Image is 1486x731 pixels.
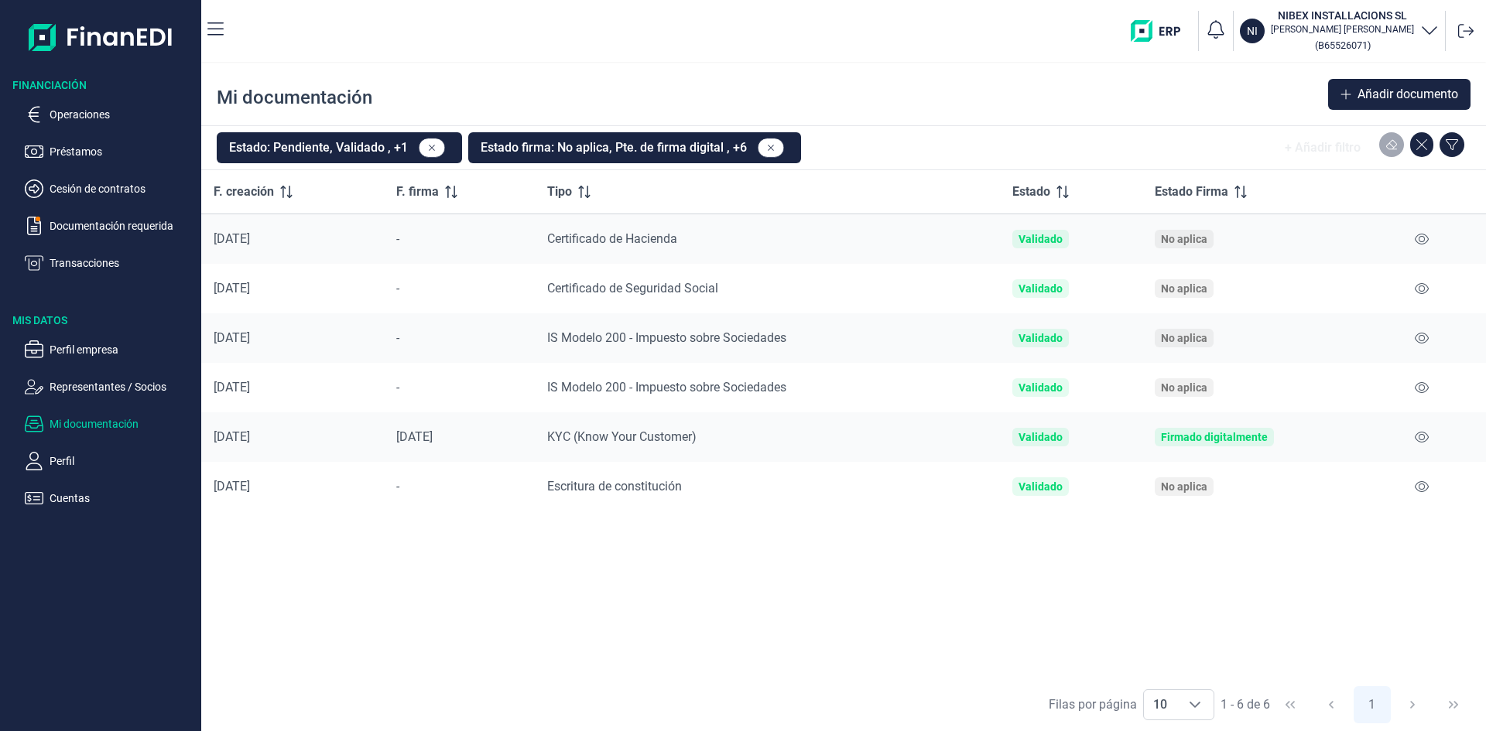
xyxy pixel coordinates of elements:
div: [DATE] [214,479,371,494]
button: Representantes / Socios [25,377,195,396]
button: Estado firma: No aplica, Pte. de firma digital , +6 [468,132,801,163]
div: [DATE] [214,380,371,395]
button: Mi documentación [25,415,195,433]
button: Estado: Pendiente, Validado , +1 [217,132,462,163]
h3: NIBEX INSTALLACIONS SL [1271,8,1414,23]
img: Logo de aplicación [29,12,173,62]
span: 1 - 6 de 6 [1221,699,1270,711]
div: - [396,479,522,494]
button: Documentación requerida [25,217,195,235]
div: Validado [1019,480,1063,493]
button: Page 1 [1354,686,1391,723]
div: - [396,231,522,247]
p: Representantes / Socios [50,377,195,396]
div: No aplica [1161,480,1207,493]
div: Validado [1019,233,1063,245]
p: [PERSON_NAME] [PERSON_NAME] [1271,23,1414,36]
button: NINIBEX INSTALLACIONS SL[PERSON_NAME] [PERSON_NAME](B65526071) [1240,8,1439,54]
div: No aplica [1161,381,1207,394]
span: Estado [1012,183,1050,201]
button: Perfil [25,452,195,470]
p: Documentación requerida [50,217,195,235]
div: [DATE] [214,231,371,247]
span: IS Modelo 200 - Impuesto sobre Sociedades [547,380,786,395]
button: Cesión de contratos [25,179,195,198]
div: Validado [1019,381,1063,394]
button: Next Page [1394,686,1431,723]
img: erp [1131,20,1192,42]
div: Choose [1176,690,1214,719]
button: Last Page [1435,686,1472,723]
span: KYC (Know Your Customer) [547,429,697,444]
button: Perfil empresa [25,340,195,359]
small: Copiar cif [1315,39,1371,51]
p: Mi documentación [50,415,195,433]
button: First Page [1272,686,1309,723]
p: Operaciones [50,105,195,124]
span: Escritura de constitución [547,479,682,494]
div: No aplica [1161,282,1207,295]
p: Cuentas [50,489,195,507]
span: Estado Firma [1155,183,1228,201]
button: Préstamos [25,142,195,161]
span: F. firma [396,183,439,201]
p: Perfil empresa [50,340,195,359]
div: Filas por página [1049,695,1137,714]
div: - [396,281,522,296]
p: NI [1247,23,1258,39]
span: Tipo [547,183,572,201]
p: Perfil [50,452,195,470]
span: IS Modelo 200 - Impuesto sobre Sociedades [547,330,786,345]
p: Préstamos [50,142,195,161]
div: No aplica [1161,332,1207,344]
button: Transacciones [25,254,195,272]
div: Mi documentación [217,85,372,110]
div: Validado [1019,332,1063,344]
div: No aplica [1161,233,1207,245]
div: [DATE] [214,429,371,445]
div: [DATE] [214,330,371,346]
span: Añadir documento [1358,85,1458,104]
span: 10 [1144,690,1176,719]
div: Validado [1019,282,1063,295]
div: [DATE] [214,281,371,296]
div: Firmado digitalmente [1161,431,1268,443]
div: - [396,330,522,346]
div: - [396,380,522,395]
span: Certificado de Seguridad Social [547,281,718,295]
p: Cesión de contratos [50,179,195,198]
span: F. creación [214,183,274,201]
p: Transacciones [50,254,195,272]
button: Cuentas [25,489,195,507]
button: Operaciones [25,105,195,124]
span: Certificado de Hacienda [547,231,677,246]
div: [DATE] [396,429,522,445]
button: Añadir documento [1328,79,1471,110]
button: Previous Page [1313,686,1350,723]
div: Validado [1019,431,1063,443]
